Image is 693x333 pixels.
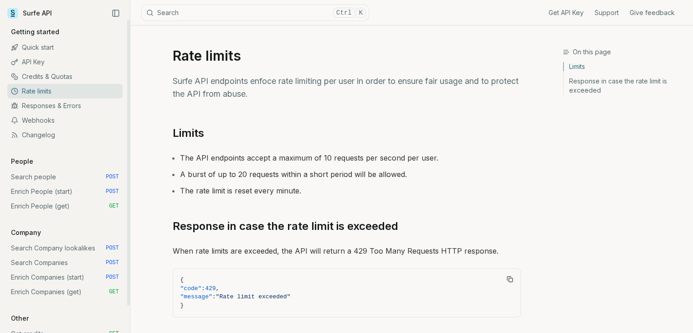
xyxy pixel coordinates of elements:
[7,27,63,36] p: Getting started
[201,285,205,292] span: :
[503,272,517,286] button: Copy Text
[7,255,123,270] a: Search Companies POST
[173,219,398,234] a: Response in case the rate limit is exceeded
[173,245,521,257] p: When rate limits are exceeded, the API will return a 429 Too Many Requests HTTP response.
[180,168,521,181] li: A burst of up to 20 requests within a short period will be allowed.
[106,188,119,195] span: POST
[7,69,123,84] a: Credits & Quotas
[7,199,123,213] a: Enrich People (get) GET
[549,8,584,17] a: Get API Key
[356,8,366,18] kbd: K
[7,6,52,20] a: Surfe API
[106,274,119,281] span: POST
[173,47,521,64] h1: Rate limits
[180,276,184,283] span: {
[180,151,521,164] li: The API endpoints accept a maximum of 10 requests per second per user.
[7,270,123,285] a: Enrich Companies (start) POST
[109,288,119,296] span: GET
[564,74,686,95] a: Response in case the rate limit is exceeded
[333,8,355,18] kbd: Ctrl
[595,8,619,17] a: Support
[7,40,123,55] a: Quick start
[216,285,220,292] span: ,
[173,75,521,100] p: Surfe API endpoints enfoce rate limiting per user in order to ensure fair usage and to protect th...
[7,128,123,142] a: Changelog
[106,259,119,266] span: POST
[7,84,123,99] a: Rate limits
[212,293,216,300] span: :
[7,314,32,323] p: Other
[7,285,123,299] a: Enrich Companies (get) GET
[109,203,119,210] span: GET
[7,157,37,166] p: People
[7,170,123,184] a: Search people POST
[563,47,686,57] h3: On this page
[205,285,216,292] span: 429
[180,285,202,292] span: "code"
[216,293,291,300] span: "Rate limit exceeded"
[7,228,45,237] p: Company
[7,184,123,199] a: Enrich People (start) POST
[630,8,675,17] a: Give feedback
[7,241,123,255] a: Search Company lookalikes POST
[7,99,123,113] a: Responses & Errors
[7,113,123,128] a: Webhooks
[173,126,204,140] a: Limits
[106,245,119,252] span: POST
[7,55,123,69] a: API Key
[141,5,369,21] button: SearchCtrlK
[180,293,212,300] span: "message"
[109,6,123,20] button: Collapse Sidebar
[564,62,686,74] a: Limits
[106,173,119,181] span: POST
[180,302,184,309] span: }
[180,184,521,197] li: The rate limit is reset every minute.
